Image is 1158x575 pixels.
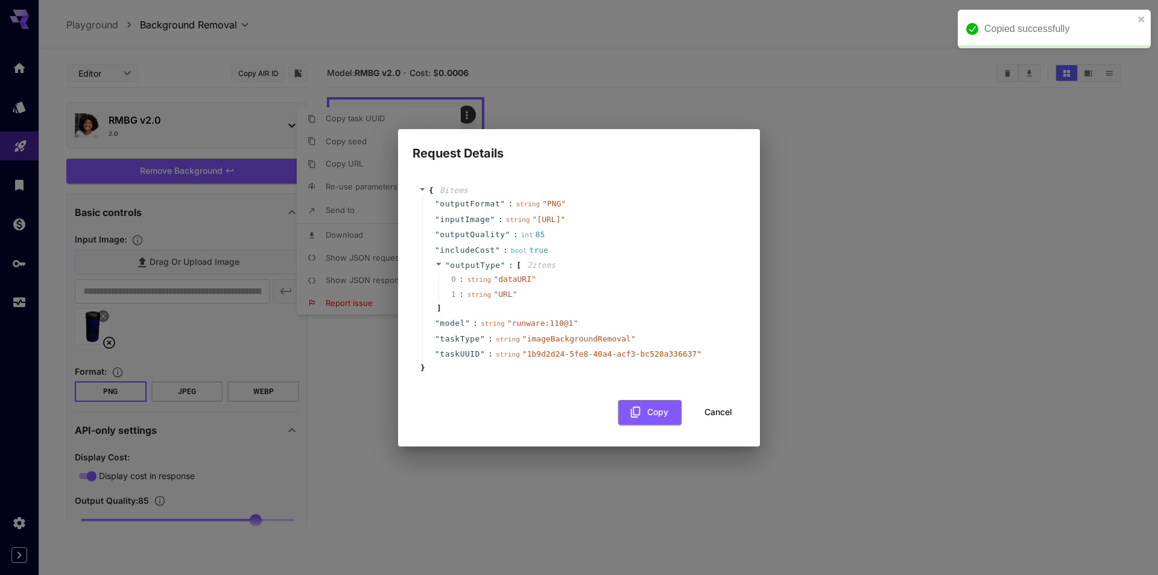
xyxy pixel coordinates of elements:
span: int [521,231,533,239]
span: outputType [450,261,500,270]
span: " [445,261,450,270]
span: string [496,351,520,358]
span: string [481,320,505,328]
button: Copy [618,400,682,425]
span: string [467,276,492,284]
span: " [501,261,505,270]
span: outputFormat [440,198,500,210]
span: " [500,199,505,208]
span: " [URL] " [533,215,566,224]
span: : [488,333,493,345]
div: true [511,244,548,256]
span: model [440,317,465,329]
span: outputQuality [440,229,505,241]
span: includeCost [440,244,495,256]
span: string [516,200,540,208]
span: " dataURI " [493,275,536,284]
h2: Request Details [398,129,760,163]
span: } [419,362,425,374]
span: " [490,215,495,224]
span: inputImage [440,214,490,226]
span: 8 item s [440,186,468,195]
span: ] [435,302,441,314]
button: close [1137,14,1146,24]
span: " imageBackgroundRemoval " [522,334,636,343]
span: : [488,348,493,360]
span: " [435,215,440,224]
span: " [435,230,440,239]
span: taskUUID [440,348,480,360]
span: : [513,229,518,241]
span: 2 item s [527,261,555,270]
span: 0 [451,273,467,285]
span: " [435,349,440,358]
span: " [465,319,470,328]
span: " [435,199,440,208]
span: " [435,334,440,343]
div: Copied successfully [984,22,1134,36]
span: : [503,244,508,256]
span: { [429,185,434,197]
span: [ [516,259,521,272]
span: taskType [440,333,480,345]
span: : [498,214,503,226]
span: string [467,291,492,299]
span: : [508,198,513,210]
button: Cancel [691,400,745,425]
span: : [508,259,513,272]
span: string [506,216,530,224]
span: " [480,334,485,343]
span: " [435,319,440,328]
div: : [459,288,464,300]
div: : [459,273,464,285]
span: " URL " [493,290,517,299]
span: string [496,335,520,343]
span: " [435,246,440,255]
span: " [505,230,510,239]
span: " PNG " [542,199,566,208]
span: " runware:110@1 " [507,319,578,328]
span: " 1b9d2d24-5fe8-40a4-acf3-bc520a336637 " [522,349,701,358]
span: " [495,246,500,255]
span: : [473,317,478,329]
div: 85 [521,229,545,241]
span: " [480,349,485,358]
span: 1 [451,288,467,300]
span: bool [511,247,527,255]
